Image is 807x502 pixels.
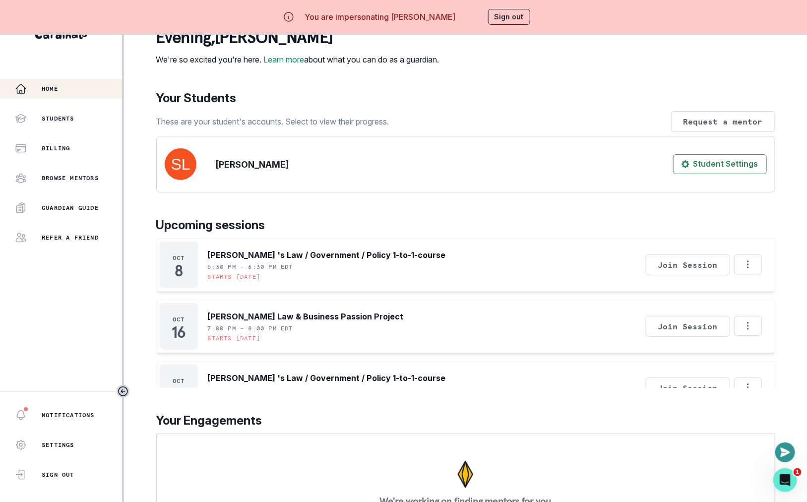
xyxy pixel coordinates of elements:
p: Students [42,115,74,123]
p: Your Engagements [156,412,775,430]
p: Notifications [42,411,95,419]
button: Options [734,377,762,397]
p: 7:00 PM - 8:00 PM EDT [208,386,293,394]
button: Sign out [488,9,530,25]
button: Request a mentor [671,111,775,132]
p: evening , [PERSON_NAME] [156,28,439,48]
p: Your Students [156,89,775,107]
p: 8 [175,266,183,276]
p: Oct [173,254,185,262]
p: Browse Mentors [42,174,99,182]
p: Guardian Guide [42,204,99,212]
p: Sign Out [42,471,74,479]
p: [PERSON_NAME] 's Law / Government / Policy 1-to-1-course [208,372,446,384]
iframe: Intercom live chat [773,468,797,492]
p: Oct [173,315,185,323]
button: Open or close messaging widget [775,442,795,462]
img: svg [165,148,196,180]
p: Refer a friend [42,234,99,242]
p: Oct [173,377,185,385]
p: Upcoming sessions [156,216,775,234]
button: Options [734,316,762,336]
span: 1 [794,468,802,476]
p: [PERSON_NAME] [216,158,289,171]
p: You are impersonating [PERSON_NAME] [305,11,455,23]
p: 5:30 PM - 6:30 PM EDT [208,263,293,271]
button: Join Session [646,316,730,337]
p: These are your student's accounts. Select to view their progress. [156,116,389,127]
p: Starts [DATE] [208,334,261,342]
button: Join Session [646,377,730,398]
p: [PERSON_NAME] 's Law / Government / Policy 1-to-1-course [208,249,446,261]
p: Settings [42,441,74,449]
p: Billing [42,144,70,152]
p: Starts [DATE] [208,273,261,281]
p: We're so excited you're here. about what you can do as a guardian. [156,54,439,65]
button: Join Session [646,254,730,275]
a: Learn more [264,55,305,64]
button: Toggle sidebar [117,385,129,398]
button: Options [734,254,762,274]
p: 16 [172,327,185,337]
button: Student Settings [673,154,767,174]
p: [PERSON_NAME] Law & Business Passion Project [208,311,404,322]
p: Home [42,85,58,93]
p: 7:00 PM - 8:00 PM EDT [208,324,293,332]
